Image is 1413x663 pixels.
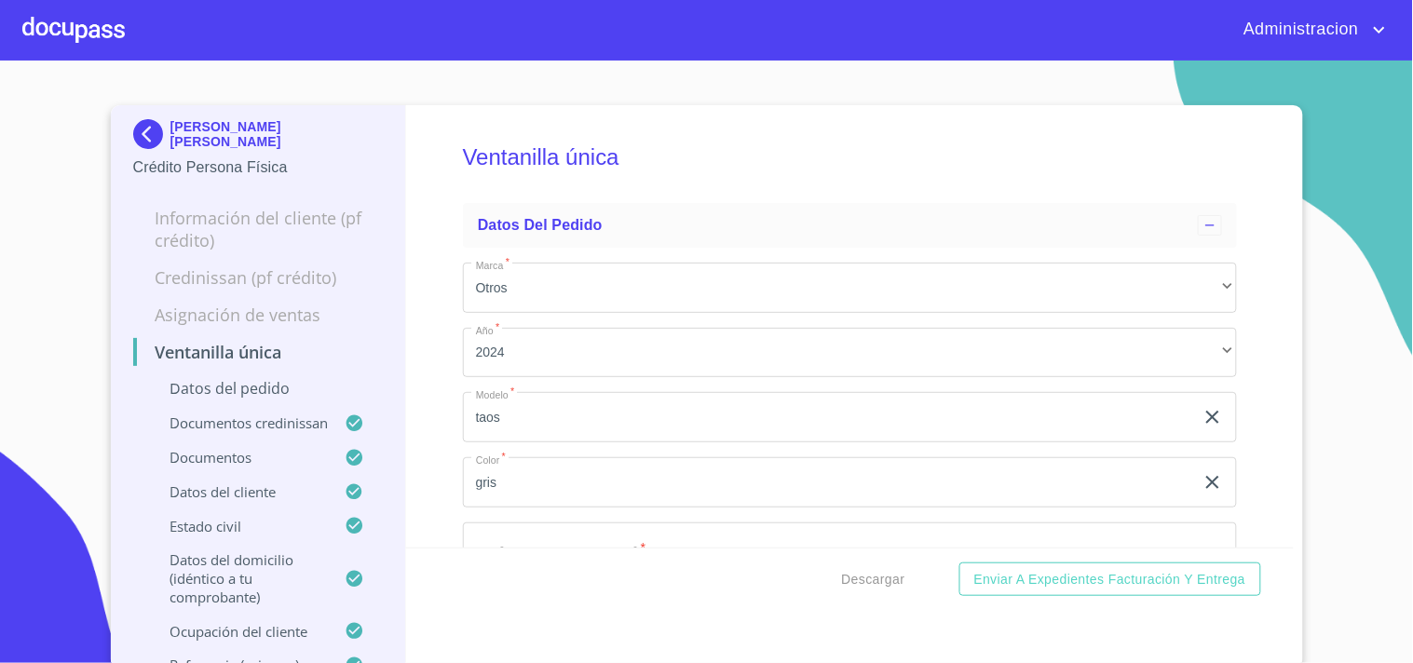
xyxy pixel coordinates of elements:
p: Credinissan (PF crédito) [133,266,384,289]
div: 2024 [463,328,1237,378]
button: Enviar a Expedientes Facturación y Entrega [959,562,1261,597]
div: [PERSON_NAME] [PERSON_NAME] [133,119,384,156]
p: Documentos [133,448,346,467]
p: Datos del cliente [133,482,346,501]
h5: Ventanilla única [463,119,1237,196]
p: Datos del domicilio (idéntico a tu comprobante) [133,550,346,606]
p: Estado civil [133,517,346,535]
p: Crédito Persona Física [133,156,384,179]
p: [PERSON_NAME] [PERSON_NAME] [170,119,384,149]
button: clear input [1202,471,1224,494]
button: clear input [1202,406,1224,428]
span: Administracion [1230,15,1368,45]
span: Descargar [842,568,905,591]
p: Documentos CrediNissan [133,413,346,432]
button: account of current user [1230,15,1391,45]
p: Información del cliente (PF crédito) [133,207,384,251]
p: Ventanilla única [133,341,384,363]
img: Docupass spot blue [133,119,170,149]
p: Datos del pedido [133,378,384,399]
p: Asignación de Ventas [133,304,384,326]
div: Datos del pedido [463,203,1237,248]
p: Ocupación del Cliente [133,622,346,641]
span: Datos del pedido [478,217,603,233]
span: Enviar a Expedientes Facturación y Entrega [974,568,1246,591]
div: Otros [463,263,1237,313]
button: Descargar [835,562,913,597]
